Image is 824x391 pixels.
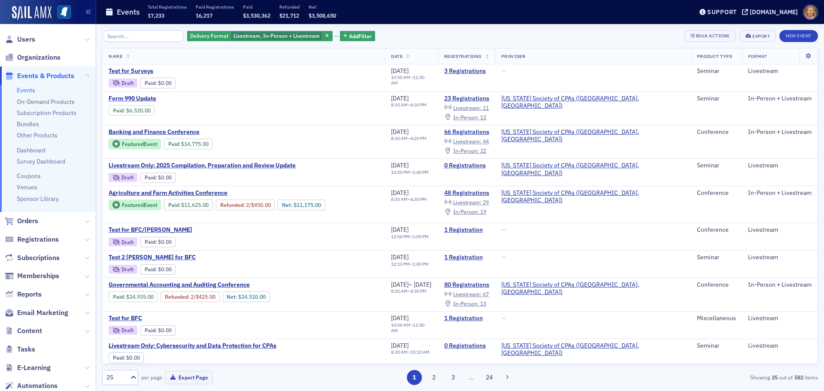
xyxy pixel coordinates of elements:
span: Test for BFC [109,315,253,322]
a: Coupons [17,172,41,180]
span: Name [109,53,122,59]
div: Draft [109,173,137,182]
span: Profile [803,5,818,20]
div: Paid: 52 - $1162500 [164,200,213,210]
span: [DATE] [391,94,409,102]
a: Paid [145,266,155,273]
a: Content [5,326,42,336]
span: Content [17,326,42,336]
span: Net : [282,202,294,208]
span: $0.00 [126,355,140,361]
a: 0 Registrations [444,162,489,170]
a: Subscription Products [17,109,76,117]
div: Conference [697,128,736,136]
span: $11,175.00 [294,202,321,208]
div: Featured Event [122,142,157,146]
a: Events [17,86,35,94]
span: : [113,294,126,300]
a: [US_STATE] Society of CPAs ([GEOGRAPHIC_DATA], [GEOGRAPHIC_DATA]) [501,95,685,110]
a: View Homepage [51,6,71,20]
div: – [391,102,427,108]
span: [DATE] [414,281,431,288]
span: Tasks [17,345,35,354]
span: In-Person : [453,208,479,215]
a: Paid [113,355,124,361]
span: In-Person : [453,300,479,307]
span: [DATE] [391,128,409,136]
span: Events & Products [17,71,74,81]
span: $24,935.00 [126,294,154,300]
div: Draft [109,237,137,246]
a: [US_STATE] Society of CPAs ([GEOGRAPHIC_DATA], [GEOGRAPHIC_DATA]) [501,162,685,177]
p: Paid Registrations [196,4,234,10]
a: Livestream: 29 [444,199,489,206]
a: E-Learning [5,363,51,373]
div: Net: $2451000 [223,291,270,302]
div: Refunded: 96 - $2493500 [161,291,219,302]
div: Featured Event [109,200,161,210]
a: Paid [113,294,124,300]
span: Mississippi Society of CPAs (Ridgeland, MS) [501,342,685,357]
a: [US_STATE] Society of CPAs ([GEOGRAPHIC_DATA], [GEOGRAPHIC_DATA]) [501,128,685,143]
div: Livestream [748,342,812,350]
div: Net: $1117500 [278,200,325,210]
div: Draft [121,328,133,333]
button: 1 [407,370,422,385]
time: 10:10 AM [410,349,430,355]
div: Paid: 71 - $1477500 [164,139,213,149]
a: In-Person: 12 [444,114,486,121]
a: Banking and Finance Conference [109,128,277,136]
a: Sponsor Library [17,195,59,203]
button: 3 [446,370,461,385]
a: [US_STATE] Society of CPAs ([GEOGRAPHIC_DATA], [GEOGRAPHIC_DATA]) [501,342,685,357]
span: Mississippi Society of CPAs (Ridgeland, MS) [501,281,685,296]
a: On-Demand Products [17,98,75,106]
span: Product Type [697,53,732,59]
div: Miscellaneous [697,315,736,322]
span: 13 [480,300,486,307]
span: $3,530,362 [243,12,270,19]
div: – [391,234,429,239]
a: Paid [145,80,155,86]
div: Showing out of items [585,373,818,381]
div: Draft [121,175,133,180]
a: Livestream Only: Cybersecurity and Data Protection for CPAs [109,342,276,350]
a: 1 Registration [444,315,489,322]
div: Bulk Actions [696,33,730,38]
time: 4:30 PM [410,196,427,202]
div: 25 [106,373,125,382]
span: 16,217 [196,12,212,19]
div: Seminar [697,254,736,261]
div: Conference [697,281,736,289]
div: Refunded: 52 - $1162500 [216,200,275,210]
span: Automations [17,381,58,391]
time: 8:30 AM [391,135,408,141]
a: Reports [5,290,42,299]
div: Conference [697,189,736,197]
div: Paid: 96 - $2493500 [109,291,158,302]
div: Seminar [697,342,736,350]
div: Paid: 0 - $0 [140,325,176,336]
span: 17,233 [148,12,164,19]
span: $21,712 [279,12,299,19]
div: Conference [697,226,736,234]
time: 11:00 AM [391,74,424,86]
span: E-Learning [17,363,51,373]
span: : [145,266,158,273]
span: Test 2 Susan for BFC [109,254,253,261]
button: Export [739,30,776,42]
span: Format [748,53,767,59]
div: Draft [121,240,133,245]
span: Delivery Format [190,32,228,39]
span: [DATE] [391,161,409,169]
a: Refunded [220,202,243,208]
strong: 582 [793,373,805,381]
div: Draft [109,265,137,274]
a: Organizations [5,53,61,62]
a: SailAMX [12,6,51,20]
span: Net : [227,294,238,300]
div: In-Person + Livestream [748,189,812,197]
span: Agriculture and Farm Activities Conference [109,189,253,197]
div: Livestream [748,162,812,170]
